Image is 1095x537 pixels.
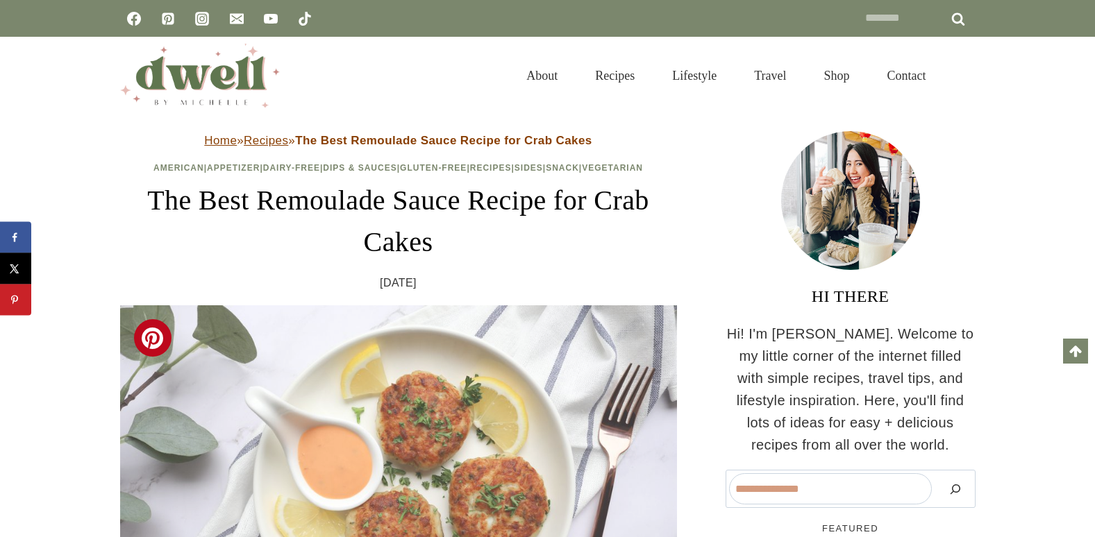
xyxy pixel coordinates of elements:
[204,134,592,147] span: » »
[508,53,944,99] nav: Primary Navigation
[207,163,260,173] a: Appetizer
[323,163,396,173] a: Dips & Sauces
[582,163,643,173] a: Vegetarian
[470,163,512,173] a: Recipes
[1063,339,1088,364] a: Scroll to top
[291,5,319,33] a: TikTok
[257,5,285,33] a: YouTube
[263,163,320,173] a: Dairy-Free
[726,323,976,456] p: Hi! I'm [PERSON_NAME]. Welcome to my little corner of the internet filled with simple recipes, tr...
[295,134,592,147] strong: The Best Remoulade Sauce Recipe for Crab Cakes
[153,163,204,173] a: American
[653,53,735,99] a: Lifestyle
[120,180,677,263] h1: The Best Remoulade Sauce Recipe for Crab Cakes
[120,44,280,108] img: DWELL by michelle
[805,53,868,99] a: Shop
[546,163,579,173] a: Snack
[154,5,182,33] a: Pinterest
[952,64,976,87] button: View Search Form
[939,473,972,504] button: Search
[244,134,288,147] a: Recipes
[120,5,148,33] a: Facebook
[223,5,251,33] a: Email
[576,53,653,99] a: Recipes
[188,5,216,33] a: Instagram
[726,284,976,309] h3: HI THERE
[380,274,417,292] time: [DATE]
[515,163,543,173] a: Sides
[869,53,945,99] a: Contact
[153,163,643,173] span: | | | | | | | |
[204,134,237,147] a: Home
[400,163,467,173] a: Gluten-Free
[508,53,576,99] a: About
[726,522,976,536] h5: FEATURED
[735,53,805,99] a: Travel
